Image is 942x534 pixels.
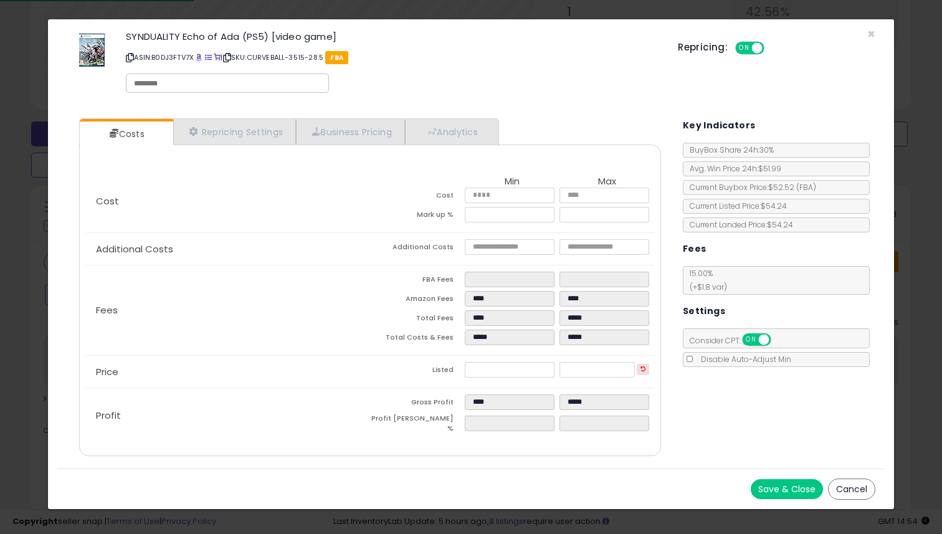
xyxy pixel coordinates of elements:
td: Amazon Fees [370,291,465,310]
p: ASIN: B0DJ3FTV7X | SKU: CURVEBALL-3515-28.5 [126,47,659,67]
a: Your listing only [214,52,221,62]
span: ( FBA ) [796,182,816,193]
a: Analytics [405,119,497,145]
span: × [867,25,875,43]
span: $52.52 [768,182,816,193]
span: OFF [769,335,789,345]
p: Cost [86,196,370,206]
h3: SYNDUALITY Echo of Ada (PS5) [video game] [126,32,659,41]
a: Repricing Settings [173,119,297,145]
a: BuyBox page [196,52,202,62]
h5: Repricing: [678,42,728,52]
button: Cancel [828,479,875,500]
span: Current Landed Price: $54.24 [683,219,793,230]
td: Mark up % [370,207,465,226]
td: Total Costs & Fees [370,330,465,349]
h5: Fees [683,241,706,257]
span: 15.00 % [683,268,727,292]
h5: Key Indicators [683,118,756,133]
td: Profit [PERSON_NAME] % [370,414,465,437]
a: All offer listings [205,52,212,62]
span: ON [736,43,752,54]
span: Consider CPT: [683,335,787,346]
a: Business Pricing [296,119,405,145]
span: ON [743,335,759,345]
button: Save & Close [751,479,823,499]
p: Profit [86,411,370,421]
th: Max [559,176,654,188]
h5: Settings [683,303,725,319]
span: Disable Auto-Adjust Min [695,354,791,365]
img: 51NCkCwKfgL._SL60_.jpg [76,32,108,69]
span: BuyBox Share 24h: 30% [683,145,774,155]
td: Gross Profit [370,394,465,414]
span: FBA [325,51,348,64]
td: FBA Fees [370,272,465,291]
p: Fees [86,305,370,315]
th: Min [465,176,559,188]
span: Current Buybox Price: [683,182,816,193]
td: Additional Costs [370,239,465,259]
td: Total Fees [370,310,465,330]
p: Price [86,367,370,377]
td: Listed [370,362,465,381]
span: Current Listed Price: $54.24 [683,201,787,211]
span: (+$1.8 var) [683,282,727,292]
td: Cost [370,188,465,207]
a: Costs [80,122,172,146]
span: Avg. Win Price 24h: $51.99 [683,163,781,174]
span: OFF [763,43,783,54]
p: Additional Costs [86,244,370,254]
